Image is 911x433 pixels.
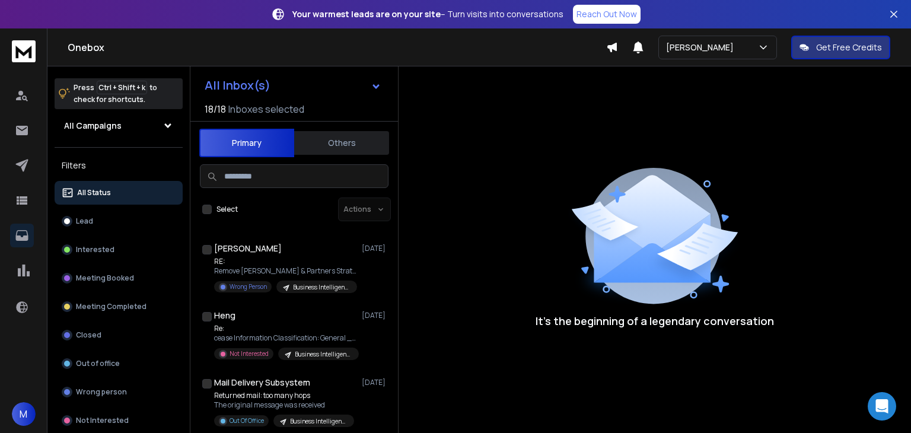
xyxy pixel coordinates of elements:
span: Ctrl + Shift + k [97,81,147,94]
p: Wrong Person [230,282,267,291]
p: [DATE] [362,244,388,253]
p: – Turn visits into conversations [292,8,563,20]
p: It’s the beginning of a legendary conversation [536,313,774,329]
button: Interested [55,238,183,262]
h1: Mail Delivery Subsystem [214,377,310,389]
p: Interested [76,245,114,254]
div: Open Intercom Messenger [868,392,896,421]
p: Business Intelligence [293,283,350,292]
p: Business Intelligence [290,417,347,426]
span: 18 / 18 [205,102,226,116]
p: [DATE] [362,378,388,387]
button: Get Free Credits [791,36,890,59]
h3: Inboxes selected [228,102,304,116]
p: Press to check for shortcuts. [74,82,157,106]
p: Meeting Booked [76,273,134,283]
p: [DATE] [362,311,388,320]
p: Out of office [76,359,120,368]
p: Get Free Credits [816,42,882,53]
h3: Filters [55,157,183,174]
label: Select [216,205,238,214]
p: [PERSON_NAME] [666,42,738,53]
h1: Onebox [68,40,606,55]
p: Not Interested [76,416,129,425]
button: All Campaigns [55,114,183,138]
h1: [PERSON_NAME] [214,243,282,254]
p: Re: [214,324,356,333]
p: Remove [PERSON_NAME] & Partners Strategy [214,266,356,276]
a: Reach Out Now [573,5,641,24]
p: Out Of Office [230,416,264,425]
p: Closed [76,330,101,340]
button: Closed [55,323,183,347]
p: cease Information Classification: General ________________________________ [214,333,356,343]
button: Others [294,130,389,156]
p: RE: [214,257,356,266]
h1: All Campaigns [64,120,122,132]
img: logo [12,40,36,62]
button: Not Interested [55,409,183,432]
p: Meeting Completed [76,302,146,311]
h1: Heng [214,310,235,321]
p: Returned mail: too many hops [214,391,354,400]
p: Reach Out Now [576,8,637,20]
button: Primary [199,129,294,157]
p: The original message was received [214,400,354,410]
button: M [12,402,36,426]
button: Lead [55,209,183,233]
p: Wrong person [76,387,127,397]
p: Business Intelligence [295,350,352,359]
button: Out of office [55,352,183,375]
p: Lead [76,216,93,226]
button: All Inbox(s) [195,74,391,97]
button: All Status [55,181,183,205]
p: All Status [77,188,111,198]
h1: All Inbox(s) [205,79,270,91]
button: Wrong person [55,380,183,404]
p: Not Interested [230,349,269,358]
strong: Your warmest leads are on your site [292,8,441,20]
button: Meeting Booked [55,266,183,290]
button: Meeting Completed [55,295,183,319]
